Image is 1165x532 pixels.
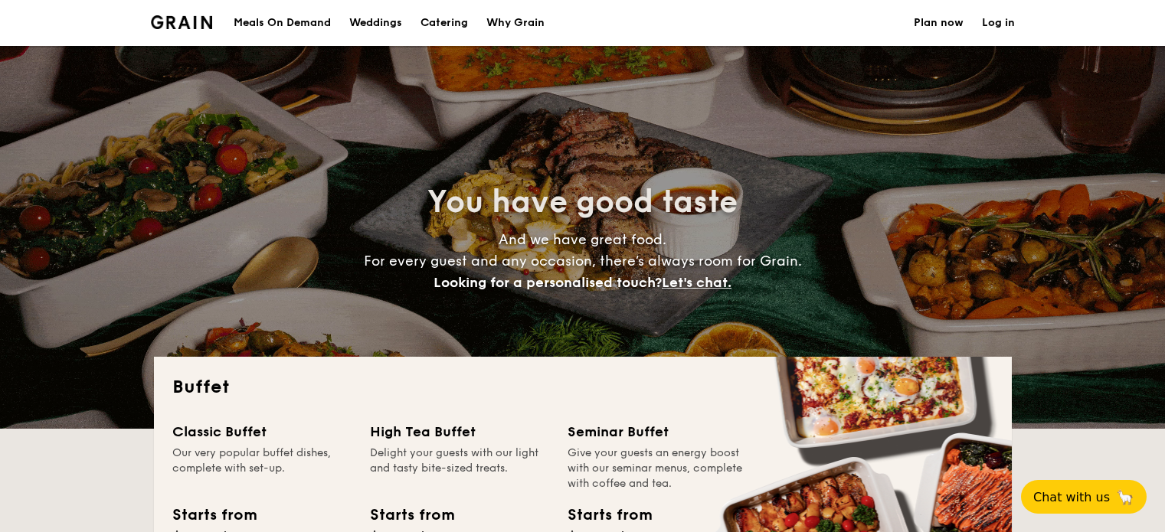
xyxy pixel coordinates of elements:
[1021,480,1147,514] button: Chat with us🦙
[172,446,352,491] div: Our very popular buffet dishes, complete with set-up.
[172,421,352,442] div: Classic Buffet
[568,421,747,442] div: Seminar Buffet
[427,184,738,220] span: You have good taste
[568,446,747,491] div: Give your guests an energy boost with our seminar menus, complete with coffee and tea.
[172,375,993,400] h2: Buffet
[151,15,213,29] a: Logotype
[434,274,662,291] span: Looking for a personalised touch?
[151,15,213,29] img: Grain
[370,504,453,527] div: Starts from
[370,446,549,491] div: Delight your guests with our light and tasty bite-sized treats.
[662,274,731,291] span: Let's chat.
[172,504,256,527] div: Starts from
[364,231,802,291] span: And we have great food. For every guest and any occasion, there’s always room for Grain.
[568,504,651,527] div: Starts from
[370,421,549,442] div: High Tea Buffet
[1033,490,1110,504] span: Chat with us
[1116,488,1134,506] span: 🦙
